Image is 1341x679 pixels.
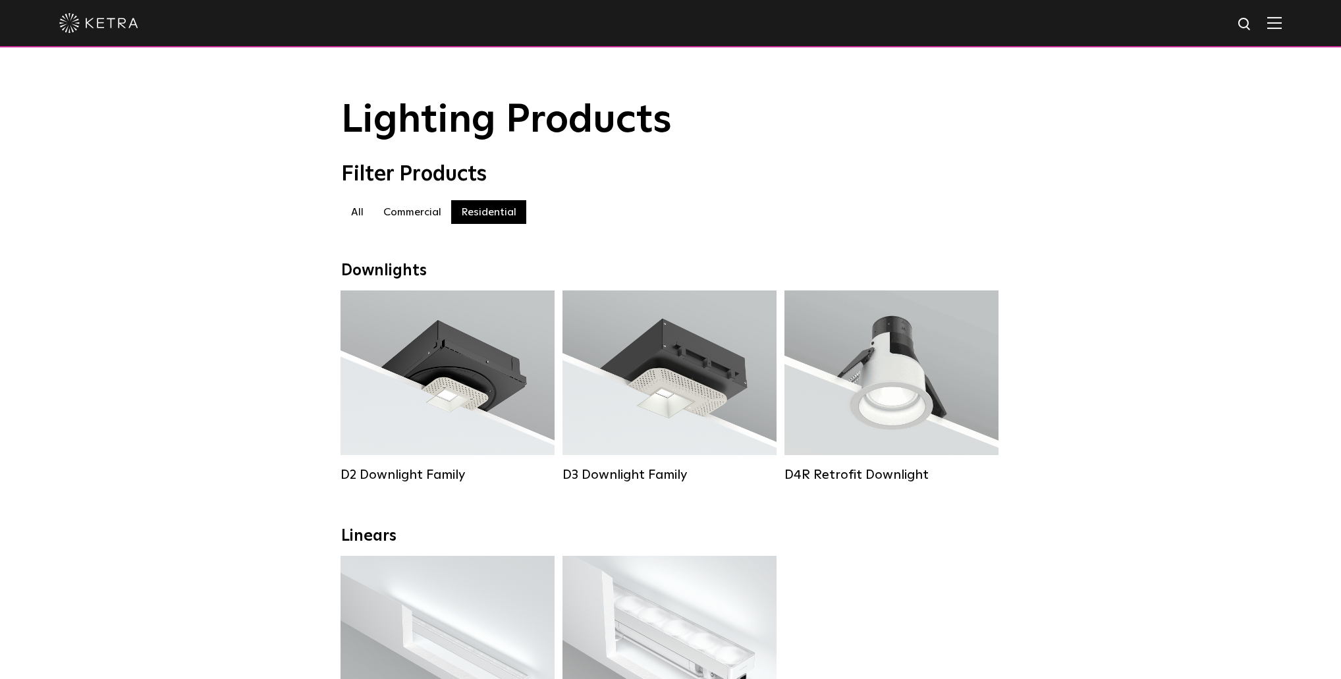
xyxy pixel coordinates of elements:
a: D4R Retrofit Downlight Lumen Output:800Colors:White / BlackBeam Angles:15° / 25° / 40° / 60°Watta... [784,290,999,483]
div: Linears [341,527,1000,546]
span: Lighting Products [341,101,672,140]
img: search icon [1237,16,1253,33]
label: All [341,200,373,224]
div: Filter Products [341,162,1000,187]
a: D2 Downlight Family Lumen Output:1200Colors:White / Black / Gloss Black / Silver / Bronze / Silve... [341,290,555,483]
img: ketra-logo-2019-white [59,13,138,33]
div: Downlights [341,261,1000,281]
img: Hamburger%20Nav.svg [1267,16,1282,29]
a: D3 Downlight Family Lumen Output:700 / 900 / 1100Colors:White / Black / Silver / Bronze / Paintab... [562,290,777,483]
div: D3 Downlight Family [562,467,777,483]
label: Commercial [373,200,451,224]
label: Residential [451,200,526,224]
div: D4R Retrofit Downlight [784,467,999,483]
div: D2 Downlight Family [341,467,555,483]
